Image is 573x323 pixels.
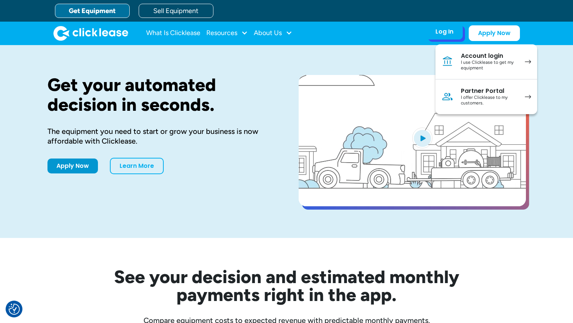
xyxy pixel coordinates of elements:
[435,44,537,114] nav: Log In
[139,4,213,18] a: Sell Equipment
[441,91,453,103] img: Person icon
[299,75,526,206] a: open lightbox
[47,159,98,173] a: Apply Now
[525,60,531,64] img: arrow
[254,26,292,41] div: About Us
[9,304,20,315] button: Consent Preferences
[206,26,248,41] div: Resources
[461,60,517,71] div: I use Clicklease to get my equipment
[146,26,200,41] a: What Is Clicklease
[53,26,128,41] img: Clicklease logo
[435,44,537,79] a: Account loginI use Clicklease to get my equipment
[412,128,432,148] img: Blue play button logo on a light blue circular background
[525,95,531,99] img: arrow
[435,28,453,35] div: Log In
[47,126,275,146] div: The equipment you need to start or grow your business is now affordable with Clicklease.
[461,52,517,60] div: Account login
[77,268,496,304] h2: See your decision and estimated monthly payments right in the app.
[461,95,517,106] div: I offer Clicklease to my customers.
[469,25,520,41] a: Apply Now
[435,79,537,114] a: Partner PortalI offer Clicklease to my customers.
[461,87,517,95] div: Partner Portal
[53,26,128,41] a: home
[441,56,453,68] img: Bank icon
[47,75,275,115] h1: Get your automated decision in seconds.
[110,158,164,174] a: Learn More
[9,304,20,315] img: Revisit consent button
[55,4,130,18] a: Get Equipment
